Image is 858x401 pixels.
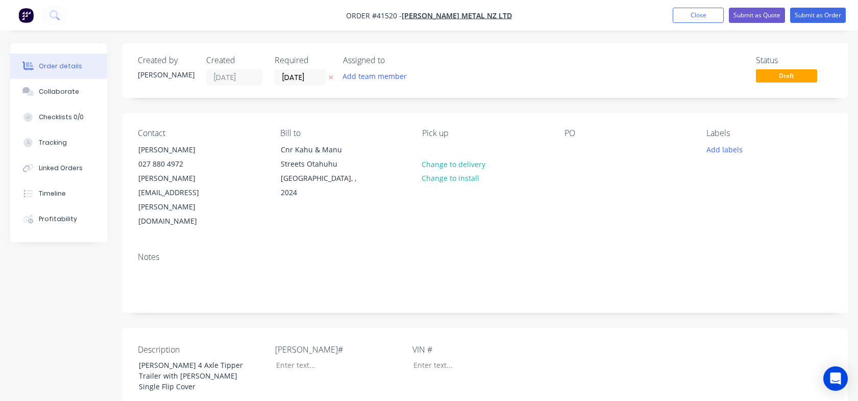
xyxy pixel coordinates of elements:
[412,343,540,356] label: VIN #
[565,128,691,138] div: PO
[138,343,265,356] label: Description
[823,366,848,391] div: Open Intercom Messenger
[673,8,724,23] button: Close
[10,79,107,104] button: Collaborate
[756,69,817,82] span: Draft
[281,171,365,200] div: [GEOGRAPHIC_DATA], , 2024
[729,8,785,23] button: Submit as Quote
[138,252,832,262] div: Notes
[10,155,107,181] button: Linked Orders
[206,56,262,65] div: Created
[343,69,412,83] button: Add team member
[18,8,34,23] img: Factory
[701,142,748,156] button: Add labels
[280,128,406,138] div: Bill to
[10,130,107,155] button: Tracking
[138,171,223,228] div: [PERSON_NAME][EMAIL_ADDRESS][PERSON_NAME][DOMAIN_NAME]
[402,11,512,20] a: [PERSON_NAME] Metal NZ Ltd
[130,142,232,229] div: [PERSON_NAME]027 880 4972[PERSON_NAME][EMAIL_ADDRESS][PERSON_NAME][DOMAIN_NAME]
[422,128,548,138] div: Pick up
[10,181,107,206] button: Timeline
[39,87,79,96] div: Collaborate
[131,358,258,394] div: [PERSON_NAME] 4 Axle Tipper Trailer with [PERSON_NAME] Single Flip Cover
[39,138,67,147] div: Tracking
[281,143,365,171] div: Cnr Kahu & Manu Streets Otahuhu
[39,113,84,122] div: Checklists 0/0
[343,56,445,65] div: Assigned to
[275,56,331,65] div: Required
[337,69,412,83] button: Add team member
[138,69,194,80] div: [PERSON_NAME]
[39,189,66,198] div: Timeline
[138,143,223,157] div: [PERSON_NAME]
[138,128,264,138] div: Contact
[275,343,403,356] label: [PERSON_NAME]#
[10,54,107,79] button: Order details
[138,56,194,65] div: Created by
[138,157,223,171] div: 027 880 4972
[706,128,832,138] div: Labels
[346,11,402,20] span: Order #41520 -
[790,8,846,23] button: Submit as Order
[39,164,83,173] div: Linked Orders
[10,104,107,130] button: Checklists 0/0
[39,215,77,224] div: Profitability
[272,142,374,200] div: Cnr Kahu & Manu Streets Otahuhu[GEOGRAPHIC_DATA], , 2024
[756,56,832,65] div: Status
[10,206,107,232] button: Profitability
[416,157,491,171] button: Change to delivery
[39,62,82,71] div: Order details
[416,171,485,185] button: Change to install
